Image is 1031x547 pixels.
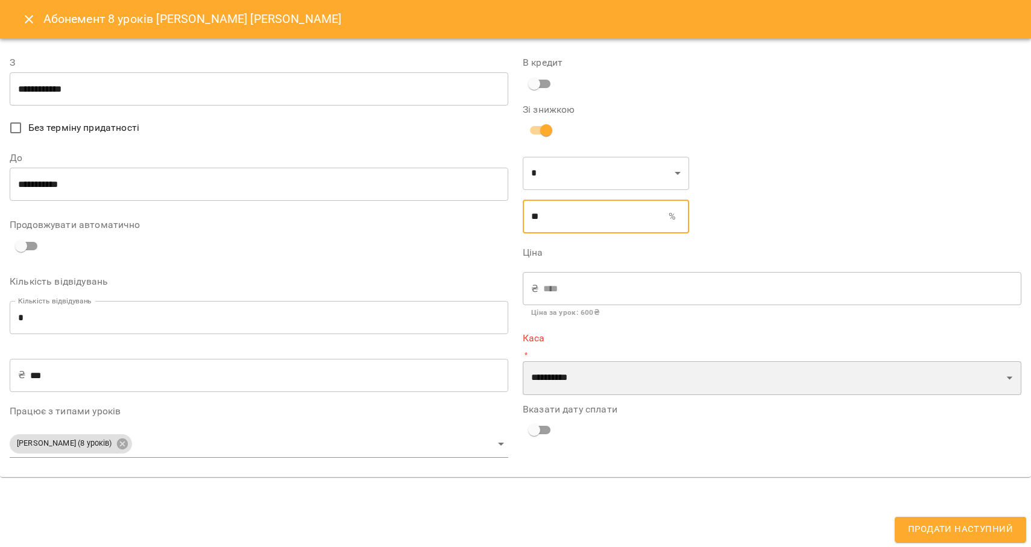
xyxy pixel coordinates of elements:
[531,282,538,296] p: ₴
[895,517,1026,542] button: Продати наступний
[10,153,508,163] label: До
[18,368,25,382] p: ₴
[10,58,508,68] label: З
[669,209,676,224] p: %
[14,5,43,34] button: Close
[10,277,508,286] label: Кількість відвідувань
[10,434,132,454] div: [PERSON_NAME] (8 уроків)
[523,334,1021,343] label: Каса
[10,220,508,230] label: Продовжувати автоматично
[523,58,1021,68] label: В кредит
[10,406,508,416] label: Працює з типами уроків
[908,522,1013,537] span: Продати наступний
[523,405,1021,414] label: Вказати дату сплати
[523,105,689,115] label: Зі знижкою
[531,308,599,317] b: Ціна за урок : 600 ₴
[28,121,139,135] span: Без терміну придатності
[10,431,508,458] div: [PERSON_NAME] (8 уроків)
[10,438,119,449] span: [PERSON_NAME] (8 уроків)
[523,248,1021,258] label: Ціна
[43,10,342,28] h6: Абонемент 8 уроків [PERSON_NAME] [PERSON_NAME]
